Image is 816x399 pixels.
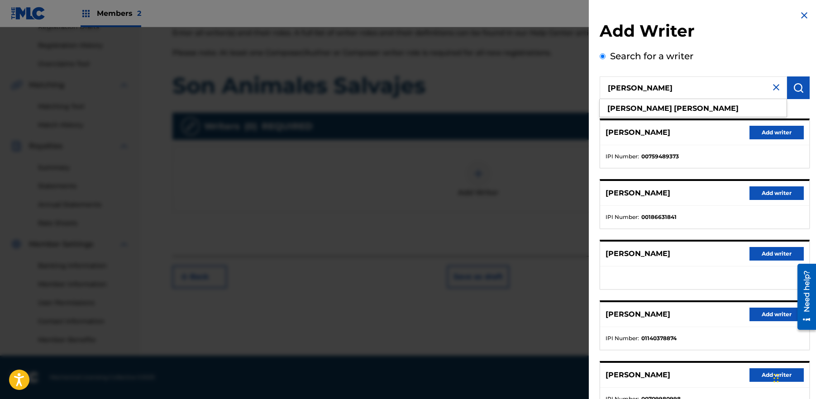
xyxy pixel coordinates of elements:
[137,9,141,18] span: 2
[606,188,670,199] p: [PERSON_NAME]
[606,152,639,161] span: IPI Number :
[607,104,672,113] strong: [PERSON_NAME]
[610,51,693,62] label: Search for a writer
[600,21,810,44] h2: Add Writer
[606,309,670,320] p: [PERSON_NAME]
[641,152,679,161] strong: 00759489373
[749,126,804,139] button: Add writer
[749,247,804,261] button: Add writer
[606,248,670,259] p: [PERSON_NAME]
[606,370,670,380] p: [PERSON_NAME]
[773,365,779,392] div: Drag
[749,308,804,321] button: Add writer
[600,76,787,99] input: Search writer's name or IPI Number
[641,213,677,221] strong: 00186631841
[771,82,782,93] img: close
[791,259,816,334] iframe: Resource Center
[749,368,804,382] button: Add writer
[749,186,804,200] button: Add writer
[771,356,816,399] iframe: Chat Widget
[606,213,639,221] span: IPI Number :
[606,127,670,138] p: [PERSON_NAME]
[674,104,739,113] strong: [PERSON_NAME]
[606,334,639,342] span: IPI Number :
[641,334,677,342] strong: 01140378874
[793,82,804,93] img: Search Works
[81,8,91,19] img: Top Rightsholders
[97,8,141,19] span: Members
[11,7,46,20] img: MLC Logo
